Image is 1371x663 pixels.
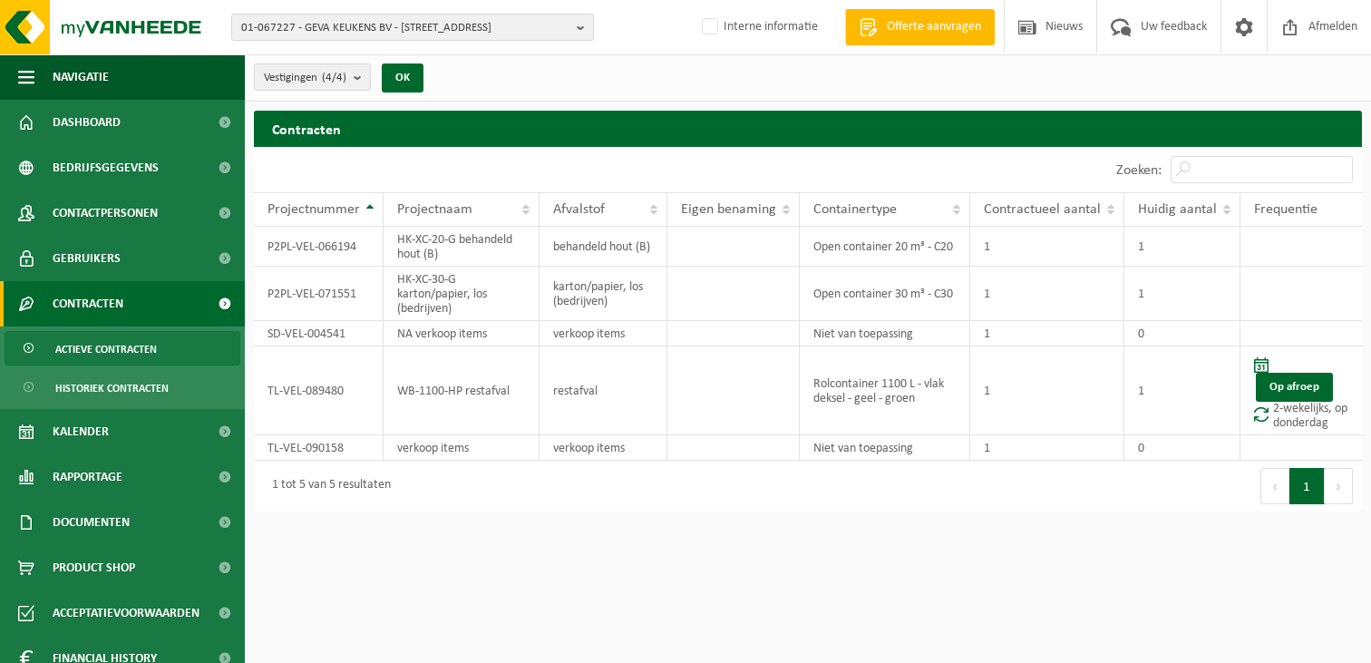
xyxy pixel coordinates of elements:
[540,321,667,346] td: verkoop items
[800,227,970,267] td: Open container 20 m³ - C20
[53,145,159,190] span: Bedrijfsgegevens
[5,331,240,366] a: Actieve contracten
[322,72,346,83] count: (4/4)
[241,15,569,42] span: 01-067227 - GEVA KEUKENS BV - [STREET_ADDRESS]
[1124,346,1240,435] td: 1
[800,435,970,461] td: Niet van toepassing
[53,281,123,327] span: Contracten
[5,370,240,405] a: Historiek contracten
[254,267,384,321] td: P2PL-VEL-071551
[540,267,667,321] td: karton/papier, los (bedrijven)
[254,111,1362,146] h2: Contracten
[53,190,158,236] span: Contactpersonen
[1124,227,1240,267] td: 1
[53,500,130,545] span: Documenten
[1124,267,1240,321] td: 1
[540,346,667,435] td: restafval
[53,409,109,454] span: Kalender
[970,321,1124,346] td: 1
[384,267,540,321] td: HK-XC-30-G karton/papier, los (bedrijven)
[53,236,121,281] span: Gebruikers
[53,100,121,145] span: Dashboard
[384,346,540,435] td: WB-1100-HP restafval
[254,321,384,346] td: SD-VEL-004541
[55,371,169,405] span: Historiek contracten
[553,202,605,217] span: Afvalstof
[384,321,540,346] td: NA verkoop items
[231,14,594,41] button: 01-067227 - GEVA KEUKENS BV - [STREET_ADDRESS]
[384,227,540,267] td: HK-XC-20-G behandeld hout (B)
[813,202,897,217] span: Containertype
[384,435,540,461] td: verkoop items
[845,9,995,45] a: Offerte aanvragen
[540,435,667,461] td: verkoop items
[1138,202,1217,217] span: Huidig aantal
[1124,321,1240,346] td: 0
[1289,468,1325,504] button: 1
[800,267,970,321] td: Open container 30 m³ - C30
[1116,163,1162,178] label: Zoeken:
[254,63,371,91] button: Vestigingen(4/4)
[1256,373,1333,402] a: Op afroep
[53,454,122,500] span: Rapportage
[1260,468,1289,504] button: Previous
[254,435,384,461] td: TL-VEL-090158
[254,346,384,435] td: TL-VEL-089480
[984,202,1101,217] span: Contractueel aantal
[1254,202,1318,217] span: Frequentie
[800,321,970,346] td: Niet van toepassing
[267,202,360,217] span: Projectnummer
[882,18,986,36] span: Offerte aanvragen
[540,227,667,267] td: behandeld hout (B)
[1124,435,1240,461] td: 0
[970,346,1124,435] td: 1
[698,14,818,41] label: Interne informatie
[970,267,1124,321] td: 1
[970,435,1124,461] td: 1
[970,227,1124,267] td: 1
[264,64,346,92] span: Vestigingen
[681,202,776,217] span: Eigen benaming
[1240,346,1362,435] td: 2-wekelijks, op donderdag
[382,63,423,93] button: OK
[1325,468,1353,504] button: Next
[800,346,970,435] td: Rolcontainer 1100 L - vlak deksel - geel - groen
[53,590,199,636] span: Acceptatievoorwaarden
[53,545,135,590] span: Product Shop
[263,470,391,502] div: 1 tot 5 van 5 resultaten
[53,54,109,100] span: Navigatie
[254,227,384,267] td: P2PL-VEL-066194
[397,202,472,217] span: Projectnaam
[55,332,157,366] span: Actieve contracten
